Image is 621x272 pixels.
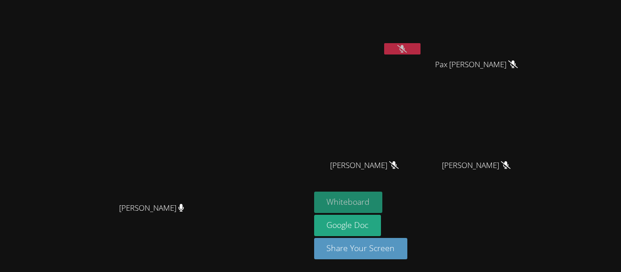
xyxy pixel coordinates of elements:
[314,215,381,236] a: Google Doc
[314,192,383,213] button: Whiteboard
[442,159,511,172] span: [PERSON_NAME]
[435,58,518,71] span: Pax [PERSON_NAME]
[119,202,184,215] span: [PERSON_NAME]
[330,159,399,172] span: [PERSON_NAME]
[314,238,408,259] button: Share Your Screen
